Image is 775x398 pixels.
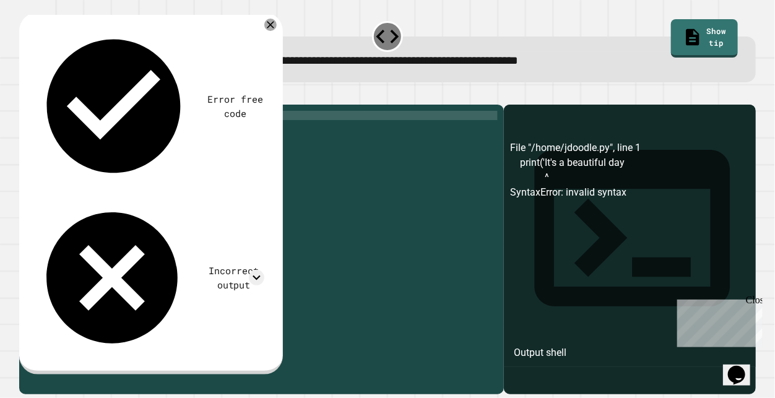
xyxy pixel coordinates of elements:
[672,295,763,347] iframe: chat widget
[510,141,749,394] div: File "/home/jdoodle.py", line 1 print('It's a beautiful day ^ SyntaxError: invalid syntax
[206,92,264,120] div: Error free code
[203,264,264,292] div: Incorrect output
[671,19,738,58] a: Show tip
[723,348,763,386] iframe: chat widget
[5,5,85,79] div: Chat with us now!Close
